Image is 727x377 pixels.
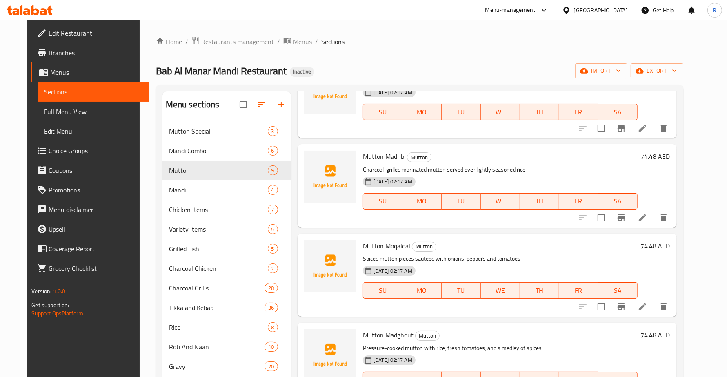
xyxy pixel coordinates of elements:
a: Grocery Checklist [31,259,149,278]
div: Tikka and Kebab36 [162,298,291,317]
span: Inactive [290,68,314,75]
span: Mutton Special [169,126,268,136]
div: Charcoal Grills28 [162,278,291,298]
span: Bab Al Manar Mandi Restaurant [156,62,287,80]
div: Mutton9 [162,161,291,180]
span: Mutton [412,242,436,251]
h6: 74.48 AED [641,329,670,341]
span: 5 [268,225,278,233]
span: 7 [268,206,278,214]
button: TH [520,104,559,120]
span: 20 [265,363,277,370]
button: import [575,63,627,78]
div: items [268,165,278,175]
div: Inactive [290,67,314,77]
div: Charcoal Chicken [169,263,268,273]
h6: 74.48 AED [641,151,670,162]
span: 10 [265,343,277,351]
a: Coverage Report [31,239,149,259]
div: Menu-management [485,5,536,15]
button: delete [654,208,674,228]
a: Full Menu View [38,102,149,121]
div: items [268,185,278,195]
span: Mandi [169,185,268,195]
button: Add section [271,95,291,114]
span: SU [367,106,399,118]
div: items [265,342,278,352]
span: MO [406,106,438,118]
span: Mandi Combo [169,146,268,156]
span: 36 [265,304,277,312]
li: / [277,37,280,47]
div: Rice8 [162,317,291,337]
span: 2 [268,265,278,272]
div: Mutton [415,331,440,341]
span: Promotions [49,185,142,195]
span: 1.0.0 [53,286,66,297]
a: Edit menu item [638,123,647,133]
button: SA [598,282,638,299]
span: Branches [49,48,142,58]
span: R [713,6,716,15]
a: Upsell [31,219,149,239]
div: Mutton [169,165,268,175]
button: Branch-specific-item [611,118,631,138]
span: Menus [293,37,312,47]
span: Select to update [593,120,610,137]
button: Branch-specific-item [611,297,631,317]
button: TH [520,193,559,210]
button: SU [363,104,402,120]
span: Sort sections [252,95,271,114]
li: / [185,37,188,47]
span: SU [367,285,399,297]
span: Restaurants management [201,37,274,47]
div: items [265,361,278,371]
div: Mutton Special3 [162,121,291,141]
a: Menus [31,62,149,82]
button: TH [520,282,559,299]
a: Edit Menu [38,121,149,141]
button: delete [654,297,674,317]
span: Rice [169,322,268,332]
div: items [268,146,278,156]
span: TH [523,195,556,207]
div: items [268,126,278,136]
div: Charcoal Chicken2 [162,259,291,278]
span: [DATE] 02:17 AM [370,178,416,185]
span: WE [484,195,517,207]
span: Mutton [416,331,439,341]
button: Branch-specific-item [611,208,631,228]
nav: breadcrumb [156,36,683,47]
span: 4 [268,186,278,194]
span: [DATE] 02:17 AM [370,89,416,96]
div: items [265,283,278,293]
a: Choice Groups [31,141,149,161]
span: TU [445,285,478,297]
a: Home [156,37,182,47]
div: items [265,303,278,312]
span: TH [523,285,556,297]
span: Grocery Checklist [49,263,142,273]
div: items [268,205,278,214]
h6: 74.48 AED [641,240,670,252]
a: Restaurants management [191,36,274,47]
span: 5 [268,245,278,253]
span: Sections [44,87,142,97]
span: 6 [268,147,278,155]
span: TU [445,195,478,207]
button: FR [559,282,598,299]
span: Mutton Madghout [363,329,414,341]
p: Pressure-cooked mutton with rice, fresh tomatoes, and a medley of spices [363,343,638,353]
span: Select all sections [235,96,252,113]
button: SA [598,104,638,120]
a: Branches [31,43,149,62]
button: WE [481,104,520,120]
button: WE [481,193,520,210]
div: Mandi4 [162,180,291,200]
button: export [631,63,683,78]
span: [DATE] 02:17 AM [370,267,416,275]
div: Mandi Combo6 [162,141,291,161]
span: Charcoal Grills [169,283,265,293]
